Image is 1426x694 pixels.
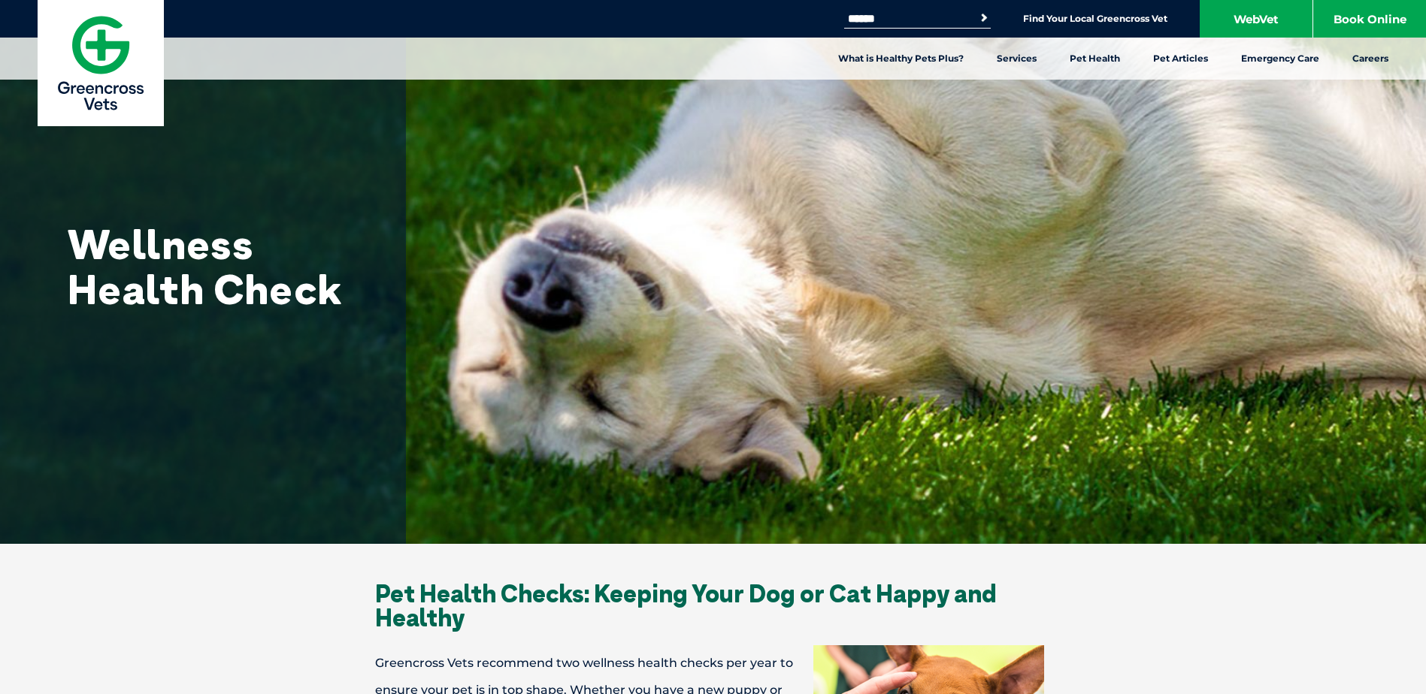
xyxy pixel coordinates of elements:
a: Services [980,38,1053,80]
button: Search [976,11,992,26]
span: Pet Health Checks: Keeping Your Dog or Cat Happy and Healthy [375,578,997,632]
a: Pet Health [1053,38,1137,80]
h1: Wellness Health Check [68,222,368,312]
a: Careers [1336,38,1405,80]
a: What is Healthy Pets Plus? [822,38,980,80]
a: Emergency Care [1225,38,1336,80]
a: Find Your Local Greencross Vet [1023,13,1167,25]
a: Pet Articles [1137,38,1225,80]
